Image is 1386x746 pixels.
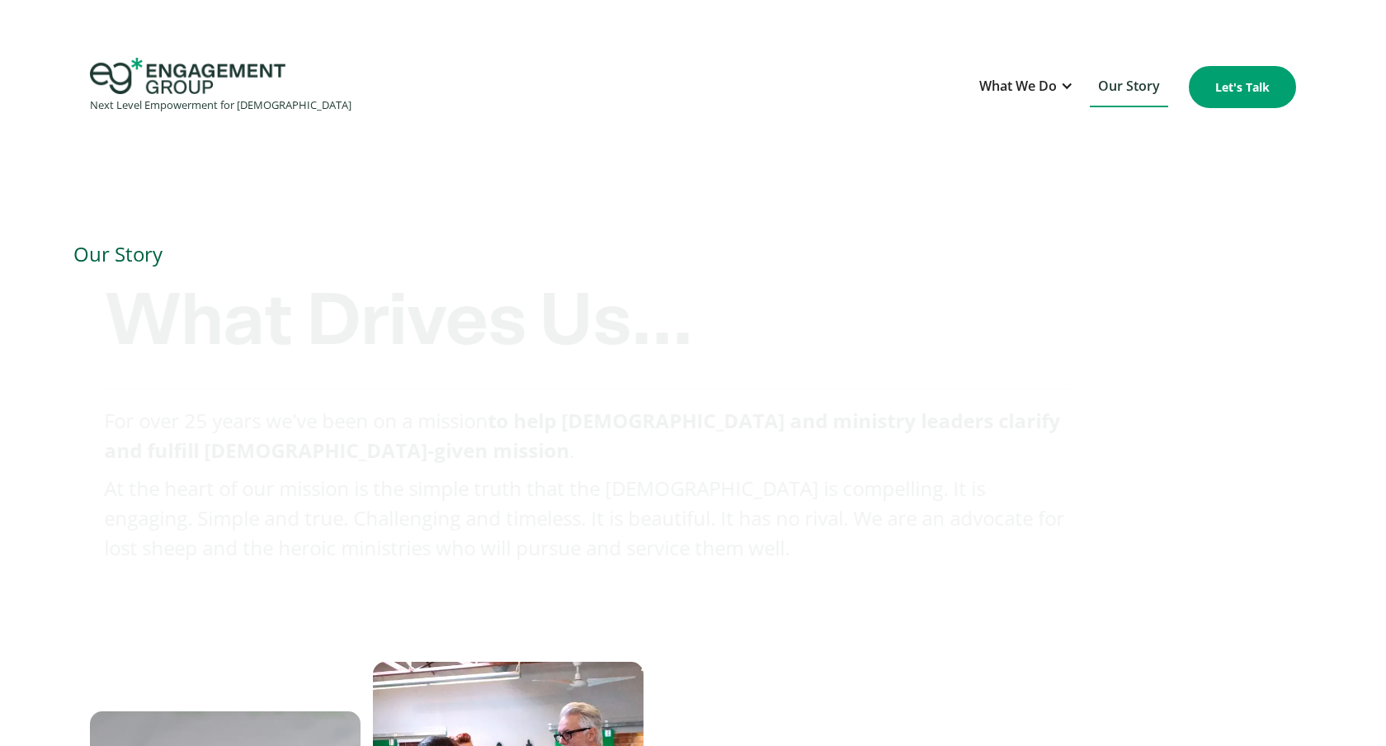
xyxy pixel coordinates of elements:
[1189,66,1296,108] a: Let's Talk
[971,67,1082,107] div: What We Do
[979,75,1057,97] div: What We Do
[105,285,693,359] strong: What Drives Us...
[90,58,351,116] a: home
[105,474,1069,563] p: At the heart of our mission is the simple truth that the [DEMOGRAPHIC_DATA] is compelling. It is ...
[105,406,1069,465] p: For over 25 years we've been on a mission .
[105,407,1061,464] strong: to help [DEMOGRAPHIC_DATA] and ministry leaders clarify and fulfill [DEMOGRAPHIC_DATA]-given mission
[90,94,351,116] div: Next Level Empowerment for [DEMOGRAPHIC_DATA]
[1090,67,1168,107] a: Our Story
[73,236,1280,272] h1: Our Story
[90,58,285,94] img: Engagement Group Logo Icon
